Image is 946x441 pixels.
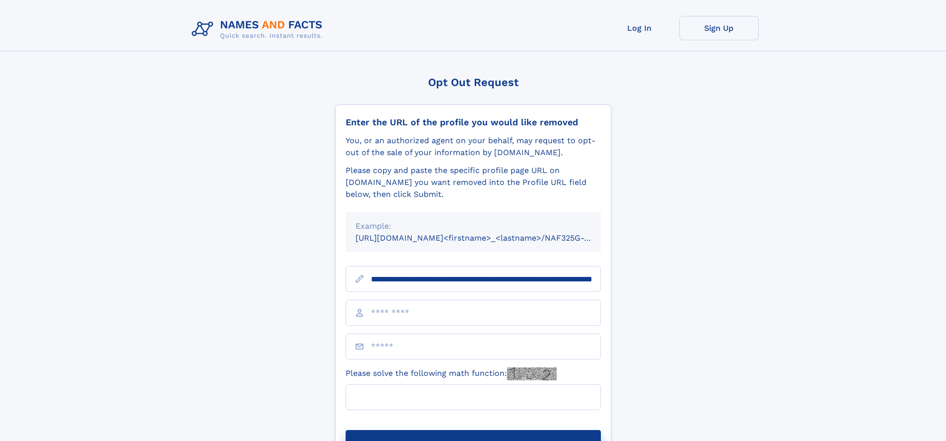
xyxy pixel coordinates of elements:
[679,16,759,40] a: Sign Up
[356,220,591,232] div: Example:
[346,117,601,128] div: Enter the URL of the profile you would like removed
[346,165,601,200] div: Please copy and paste the specific profile page URL on [DOMAIN_NAME] you want removed into the Pr...
[335,76,611,88] div: Opt Out Request
[346,367,557,380] label: Please solve the following math function:
[600,16,679,40] a: Log In
[188,16,331,43] img: Logo Names and Facts
[346,135,601,159] div: You, or an authorized agent on your behalf, may request to opt-out of the sale of your informatio...
[356,233,620,243] small: [URL][DOMAIN_NAME]<firstname>_<lastname>/NAF325G-xxxxxxxx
